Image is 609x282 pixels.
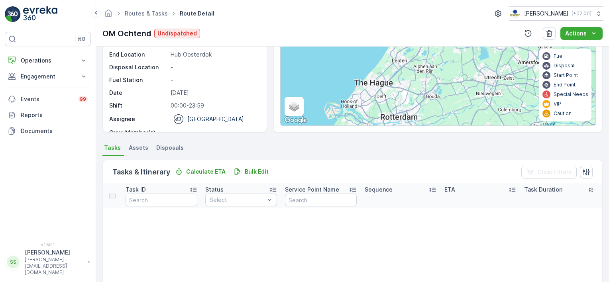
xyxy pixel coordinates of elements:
[23,6,57,22] img: logo_light-DOdMpM7g.png
[283,115,309,125] a: Open this area in Google Maps (opens a new window)
[112,166,170,178] p: Tasks & Itinerary
[7,256,20,268] div: SS
[21,127,88,135] p: Documents
[80,96,86,102] p: 99
[109,51,167,59] p: End Location
[21,111,88,119] p: Reports
[109,76,167,84] p: Fuel Station
[230,167,272,176] button: Bulk Edit
[285,186,339,194] p: Service Point Name
[565,29,587,37] p: Actions
[5,107,91,123] a: Reports
[537,168,572,176] p: Clear Filters
[5,69,91,84] button: Engagement
[5,6,21,22] img: logo
[554,72,578,78] p: Start Point
[178,10,216,18] span: Route Detail
[205,186,224,194] p: Status
[102,27,151,39] p: OM Ochtend
[210,196,265,204] p: Select
[25,257,84,276] p: [PERSON_NAME][EMAIL_ADDRESS][DOMAIN_NAME]
[554,53,564,59] p: Fuel
[154,29,200,38] button: Undispatched
[109,129,167,137] p: Crew Member(s)
[21,95,73,103] p: Events
[109,63,167,71] p: Disposal Location
[187,115,244,123] p: [GEOGRAPHIC_DATA]
[509,6,603,21] button: [PERSON_NAME](+02:00)
[125,10,168,17] a: Routes & Tasks
[509,9,521,18] img: basis-logo_rgb2x.png
[171,129,258,137] p: -
[285,98,303,115] a: Layers
[77,36,85,42] p: ⌘B
[554,63,574,69] p: Disposal
[171,89,258,97] p: [DATE]
[560,27,603,40] button: Actions
[109,89,167,97] p: Date
[365,186,393,194] p: Sequence
[109,115,135,123] p: Assignee
[171,76,258,84] p: -
[25,249,84,257] p: [PERSON_NAME]
[171,63,258,71] p: -
[126,194,197,206] input: Search
[172,167,229,176] button: Calculate ETA
[521,166,577,178] button: Clear Filters
[171,51,258,59] p: Hub Oosterdok
[157,29,197,37] p: Undispatched
[572,10,591,17] p: ( +02:00 )
[285,194,357,206] input: Search
[21,57,75,65] p: Operations
[5,242,91,247] span: v 1.50.1
[554,91,588,98] p: Special Needs
[104,12,113,19] a: Homepage
[156,144,184,152] span: Disposals
[109,102,167,110] p: Shift
[104,144,121,152] span: Tasks
[5,53,91,69] button: Operations
[186,168,226,176] p: Calculate ETA
[524,10,568,18] p: [PERSON_NAME]
[21,72,75,80] p: Engagement
[5,91,91,107] a: Events99
[554,82,576,88] p: End Point
[524,186,562,194] p: Task Duration
[5,249,91,276] button: SS[PERSON_NAME][PERSON_NAME][EMAIL_ADDRESS][DOMAIN_NAME]
[283,115,309,125] img: Google
[245,168,269,176] p: Bulk Edit
[171,102,258,110] p: 00:00-23:59
[554,110,572,117] p: Caution
[129,144,148,152] span: Assets
[126,186,146,194] p: Task ID
[554,101,561,107] p: VIP
[444,186,455,194] p: ETA
[5,123,91,139] a: Documents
